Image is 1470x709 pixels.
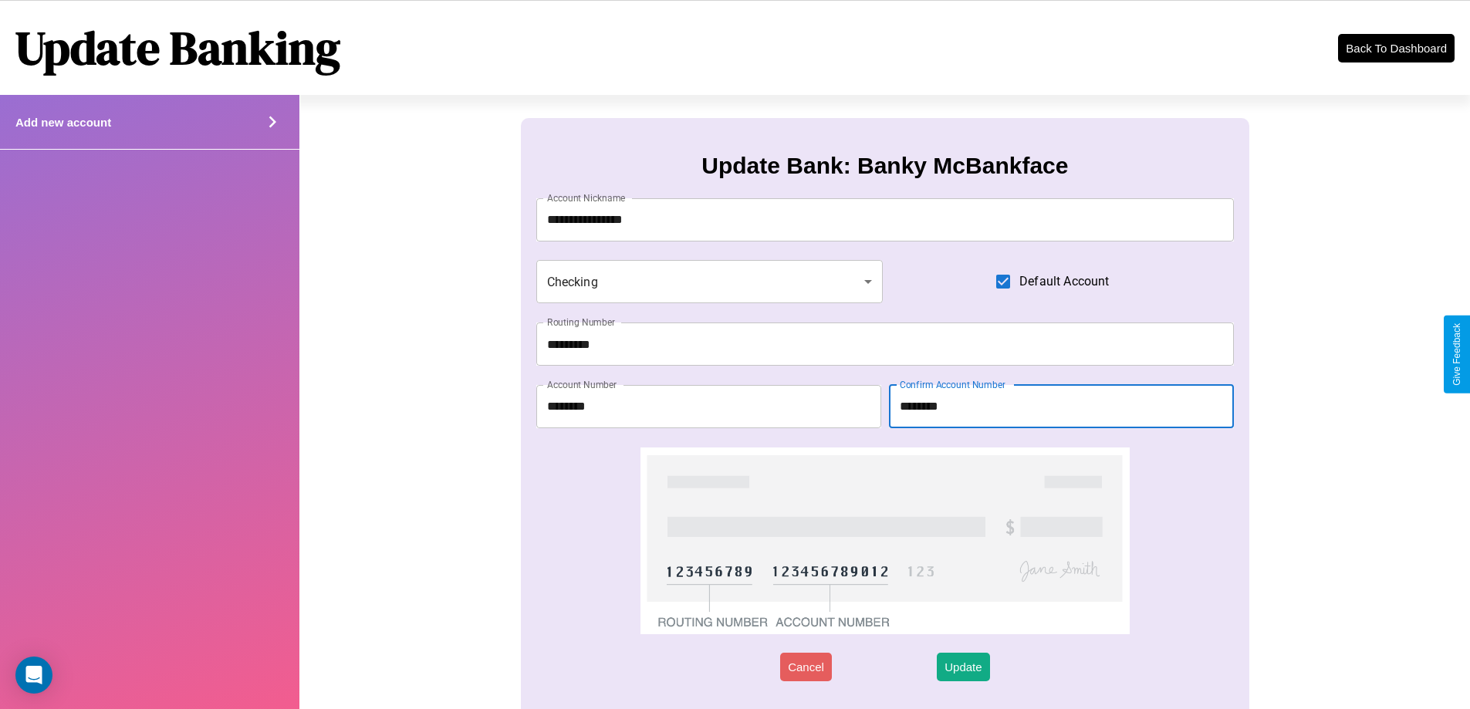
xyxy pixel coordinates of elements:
div: Give Feedback [1451,323,1462,386]
span: Default Account [1019,272,1109,291]
h1: Update Banking [15,16,340,79]
label: Routing Number [547,316,615,329]
h4: Add new account [15,116,111,129]
div: Checking [536,260,884,303]
label: Confirm Account Number [900,378,1005,391]
h3: Update Bank: Banky McBankface [701,153,1068,179]
button: Update [937,653,989,681]
button: Cancel [780,653,832,681]
button: Back To Dashboard [1338,34,1455,62]
label: Account Number [547,378,617,391]
img: check [640,447,1129,634]
div: Open Intercom Messenger [15,657,52,694]
label: Account Nickname [547,191,626,204]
